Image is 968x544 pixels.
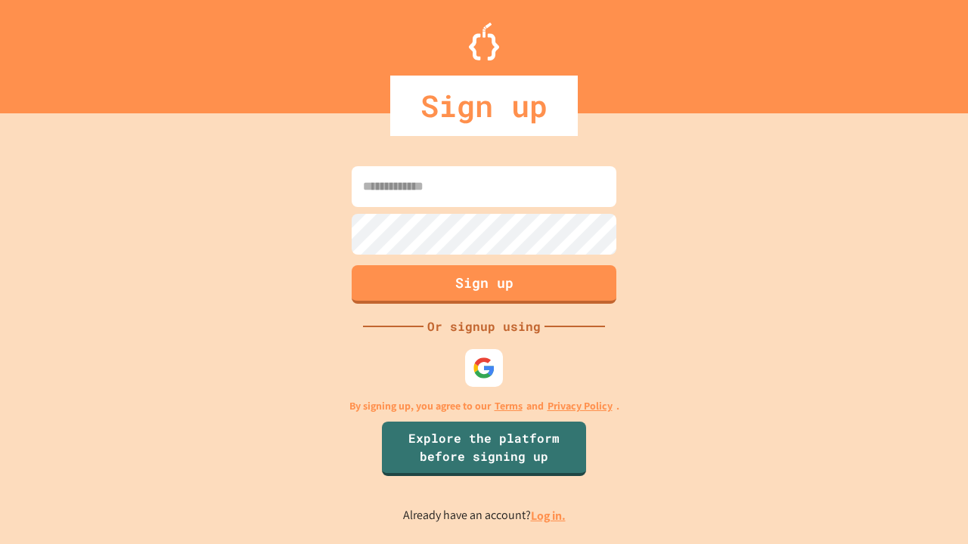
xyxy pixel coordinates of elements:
[423,317,544,335] div: Or signup using
[403,506,566,525] p: Already have an account?
[352,265,616,304] button: Sign up
[390,76,578,136] div: Sign up
[473,357,495,379] img: google-icon.svg
[349,398,619,414] p: By signing up, you agree to our and .
[495,398,523,414] a: Terms
[469,23,499,60] img: Logo.svg
[548,398,613,414] a: Privacy Policy
[382,422,586,476] a: Explore the platform before signing up
[531,508,566,524] a: Log in.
